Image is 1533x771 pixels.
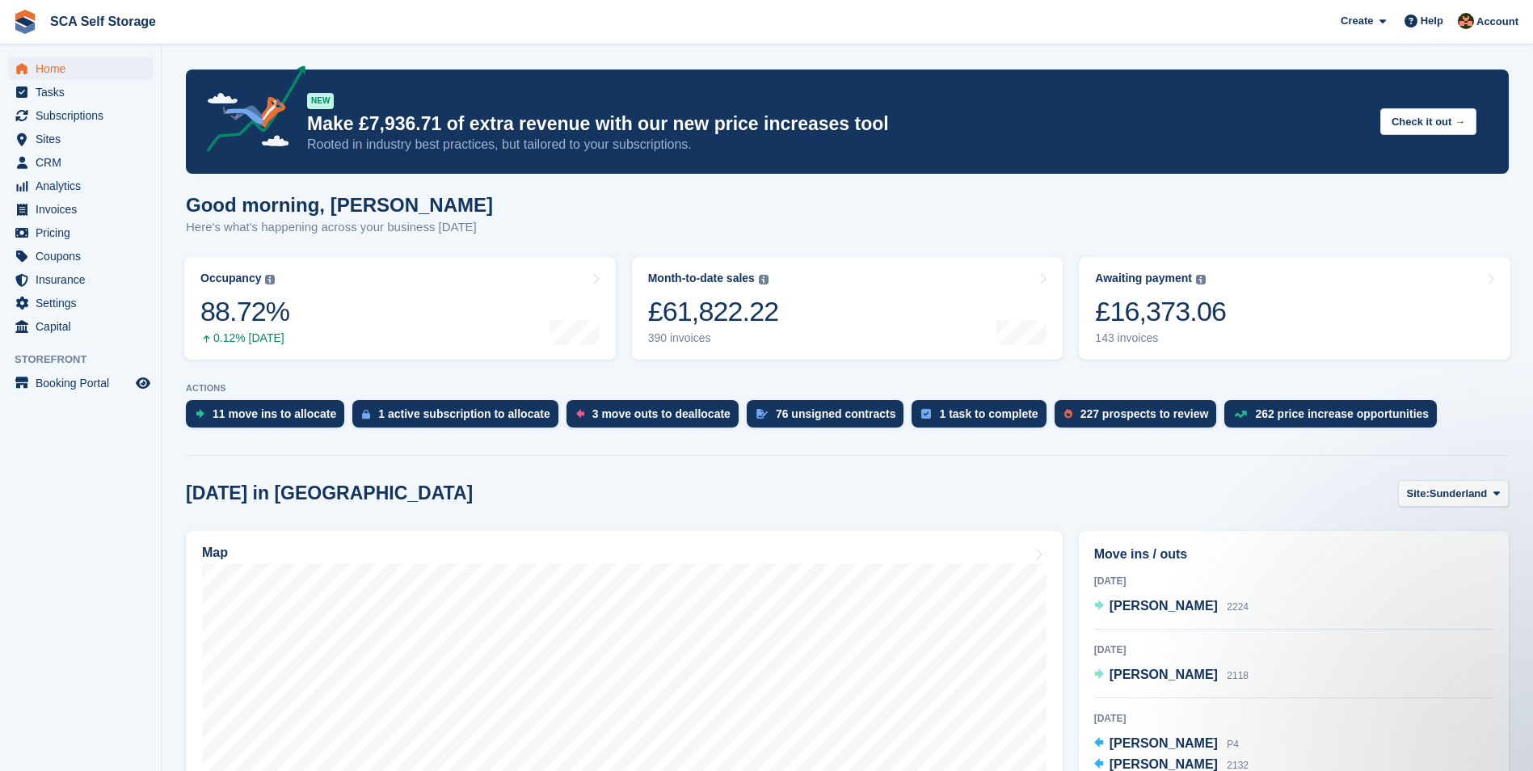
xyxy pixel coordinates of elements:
[8,245,153,268] a: menu
[13,10,37,34] img: stora-icon-8386f47178a22dfd0bd8f6a31ec36ba5ce8667c1dd55bd0f319d3a0aa187defe.svg
[307,93,334,109] div: NEW
[912,400,1054,436] a: 1 task to complete
[200,331,289,345] div: 0.12% [DATE]
[8,175,153,197] a: menu
[352,400,566,436] a: 1 active subscription to allocate
[8,198,153,221] a: menu
[1094,574,1493,588] div: [DATE]
[1110,757,1218,771] span: [PERSON_NAME]
[362,409,370,419] img: active_subscription_to_allocate_icon-d502201f5373d7db506a760aba3b589e785aa758c864c3986d89f69b8ff3...
[756,409,768,419] img: contract_signature_icon-13c848040528278c33f63329250d36e43548de30e8caae1d1a13099fd9432cc5.svg
[1094,642,1493,657] div: [DATE]
[592,407,731,420] div: 3 move outs to deallocate
[1080,407,1209,420] div: 227 prospects to review
[1095,331,1226,345] div: 143 invoices
[939,407,1038,420] div: 1 task to complete
[747,400,912,436] a: 76 unsigned contracts
[36,81,133,103] span: Tasks
[36,315,133,338] span: Capital
[1110,736,1218,750] span: [PERSON_NAME]
[36,57,133,80] span: Home
[1227,601,1249,613] span: 2224
[1094,734,1239,755] a: [PERSON_NAME] P4
[1407,486,1430,502] span: Site:
[36,268,133,291] span: Insurance
[1095,272,1192,285] div: Awaiting payment
[648,272,755,285] div: Month-to-date sales
[8,268,153,291] a: menu
[133,373,153,393] a: Preview store
[576,409,584,419] img: move_outs_to_deallocate_icon-f764333ba52eb49d3ac5e1228854f67142a1ed5810a6f6cc68b1a99e826820c5.svg
[36,175,133,197] span: Analytics
[8,292,153,314] a: menu
[44,8,162,35] a: SCA Self Storage
[186,400,352,436] a: 11 move ins to allocate
[307,136,1367,154] p: Rooted in industry best practices, but tailored to your subscriptions.
[759,275,769,284] img: icon-info-grey-7440780725fd019a000dd9b08b2336e03edf1995a4989e88bcd33f0948082b44.svg
[8,57,153,80] a: menu
[184,257,616,360] a: Occupancy 88.72% 0.12% [DATE]
[1079,257,1510,360] a: Awaiting payment £16,373.06 143 invoices
[186,383,1509,394] p: ACTIONS
[36,151,133,174] span: CRM
[1227,739,1239,750] span: P4
[8,221,153,244] a: menu
[8,128,153,150] a: menu
[1398,480,1509,507] button: Site: Sunderland
[648,295,779,328] div: £61,822.22
[8,81,153,103] a: menu
[1055,400,1225,436] a: 227 prospects to review
[36,292,133,314] span: Settings
[186,194,493,216] h1: Good morning, [PERSON_NAME]
[1458,13,1474,29] img: Sarah Race
[776,407,896,420] div: 76 unsigned contracts
[1234,411,1247,418] img: price_increase_opportunities-93ffe204e8149a01c8c9dc8f82e8f89637d9d84a8eef4429ea346261dce0b2c0.svg
[1094,596,1249,617] a: [PERSON_NAME] 2224
[186,482,473,504] h2: [DATE] in [GEOGRAPHIC_DATA]
[200,272,261,285] div: Occupancy
[202,546,228,560] h2: Map
[1064,409,1072,419] img: prospect-51fa495bee0391a8d652442698ab0144808aea92771e9ea1ae160a38d050c398.svg
[1227,670,1249,681] span: 2118
[1255,407,1429,420] div: 262 price increase opportunities
[1196,275,1206,284] img: icon-info-grey-7440780725fd019a000dd9b08b2336e03edf1995a4989e88bcd33f0948082b44.svg
[36,245,133,268] span: Coupons
[213,407,336,420] div: 11 move ins to allocate
[1224,400,1445,436] a: 262 price increase opportunities
[200,295,289,328] div: 88.72%
[36,372,133,394] span: Booking Portal
[1110,668,1218,681] span: [PERSON_NAME]
[36,198,133,221] span: Invoices
[1095,295,1226,328] div: £16,373.06
[1094,711,1493,726] div: [DATE]
[1430,486,1488,502] span: Sunderland
[8,104,153,127] a: menu
[36,104,133,127] span: Subscriptions
[1380,108,1476,135] button: Check it out →
[36,128,133,150] span: Sites
[196,409,204,419] img: move_ins_to_allocate_icon-fdf77a2bb77ea45bf5b3d319d69a93e2d87916cf1d5bf7949dd705db3b84f3ca.svg
[1476,14,1518,30] span: Account
[921,409,931,419] img: task-75834270c22a3079a89374b754ae025e5fb1db73e45f91037f5363f120a921f8.svg
[378,407,550,420] div: 1 active subscription to allocate
[1227,760,1249,771] span: 2132
[648,331,779,345] div: 390 invoices
[307,112,1367,136] p: Make £7,936.71 of extra revenue with our new price increases tool
[1421,13,1443,29] span: Help
[1094,545,1493,564] h2: Move ins / outs
[15,352,161,368] span: Storefront
[8,151,153,174] a: menu
[193,65,306,158] img: price-adjustments-announcement-icon-8257ccfd72463d97f412b2fc003d46551f7dbcb40ab6d574587a9cd5c0d94...
[265,275,275,284] img: icon-info-grey-7440780725fd019a000dd9b08b2336e03edf1995a4989e88bcd33f0948082b44.svg
[1341,13,1373,29] span: Create
[1110,599,1218,613] span: [PERSON_NAME]
[632,257,1063,360] a: Month-to-date sales £61,822.22 390 invoices
[186,218,493,237] p: Here's what's happening across your business [DATE]
[1094,665,1249,686] a: [PERSON_NAME] 2118
[8,372,153,394] a: menu
[36,221,133,244] span: Pricing
[566,400,747,436] a: 3 move outs to deallocate
[8,315,153,338] a: menu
